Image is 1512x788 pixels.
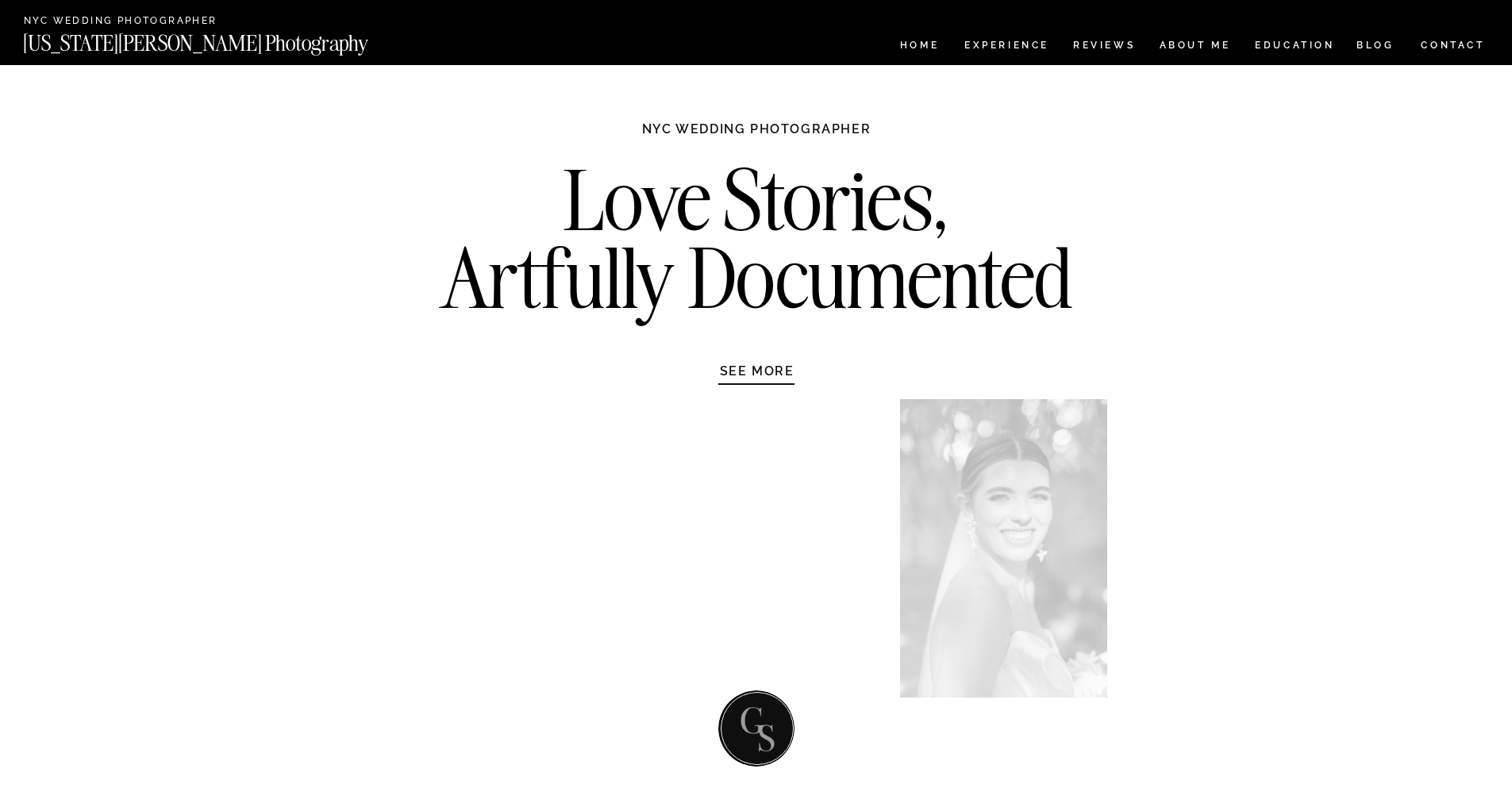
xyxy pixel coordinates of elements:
[897,40,942,54] a: HOME
[24,16,263,28] a: NYC Wedding Photographer
[1356,40,1395,54] a: BLOG
[608,121,906,152] h1: NYC WEDDING PHOTOGRAPHER
[964,40,1048,54] a: Experience
[424,161,1090,328] h2: Love Stories, Artfully Documented
[23,33,421,46] a: [US_STATE][PERSON_NAME] Photography
[1253,40,1337,54] a: EDUCATION
[1073,40,1133,54] a: REVIEWS
[1420,37,1486,54] a: CONTACT
[1159,40,1231,54] a: ABOUT ME
[682,363,833,379] a: SEE MORE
